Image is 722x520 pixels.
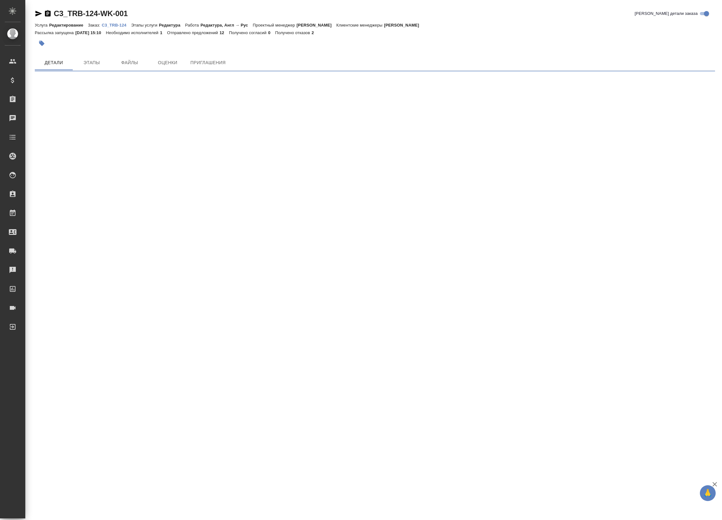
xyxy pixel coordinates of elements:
[702,486,713,500] span: 🙏
[384,23,424,28] p: [PERSON_NAME]
[49,23,88,28] p: Редактирование
[102,22,131,28] a: C3_TRB-124
[219,30,229,35] p: 12
[635,10,698,17] span: [PERSON_NAME] детали заказа
[88,23,102,28] p: Заказ:
[54,9,128,18] a: C3_TRB-124-WK-001
[159,23,185,28] p: Редактура
[312,30,318,35] p: 2
[268,30,275,35] p: 0
[75,30,106,35] p: [DATE] 15:10
[114,59,145,67] span: Файлы
[35,30,75,35] p: Рассылка запущена
[190,59,226,67] span: Приглашения
[35,23,49,28] p: Услуга
[253,23,296,28] p: Проектный менеджер
[102,23,131,28] p: C3_TRB-124
[160,30,167,35] p: 1
[106,30,160,35] p: Необходимо исполнителей
[44,10,52,17] button: Скопировать ссылку
[700,485,716,501] button: 🙏
[336,23,384,28] p: Клиентские менеджеры
[297,23,336,28] p: [PERSON_NAME]
[35,10,42,17] button: Скопировать ссылку для ЯМессенджера
[35,36,49,50] button: Добавить тэг
[185,23,201,28] p: Работа
[167,30,219,35] p: Отправлено предложений
[275,30,312,35] p: Получено отказов
[229,30,268,35] p: Получено согласий
[131,23,159,28] p: Этапы услуги
[152,59,183,67] span: Оценки
[39,59,69,67] span: Детали
[201,23,253,28] p: Редактура, Англ → Рус
[77,59,107,67] span: Этапы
